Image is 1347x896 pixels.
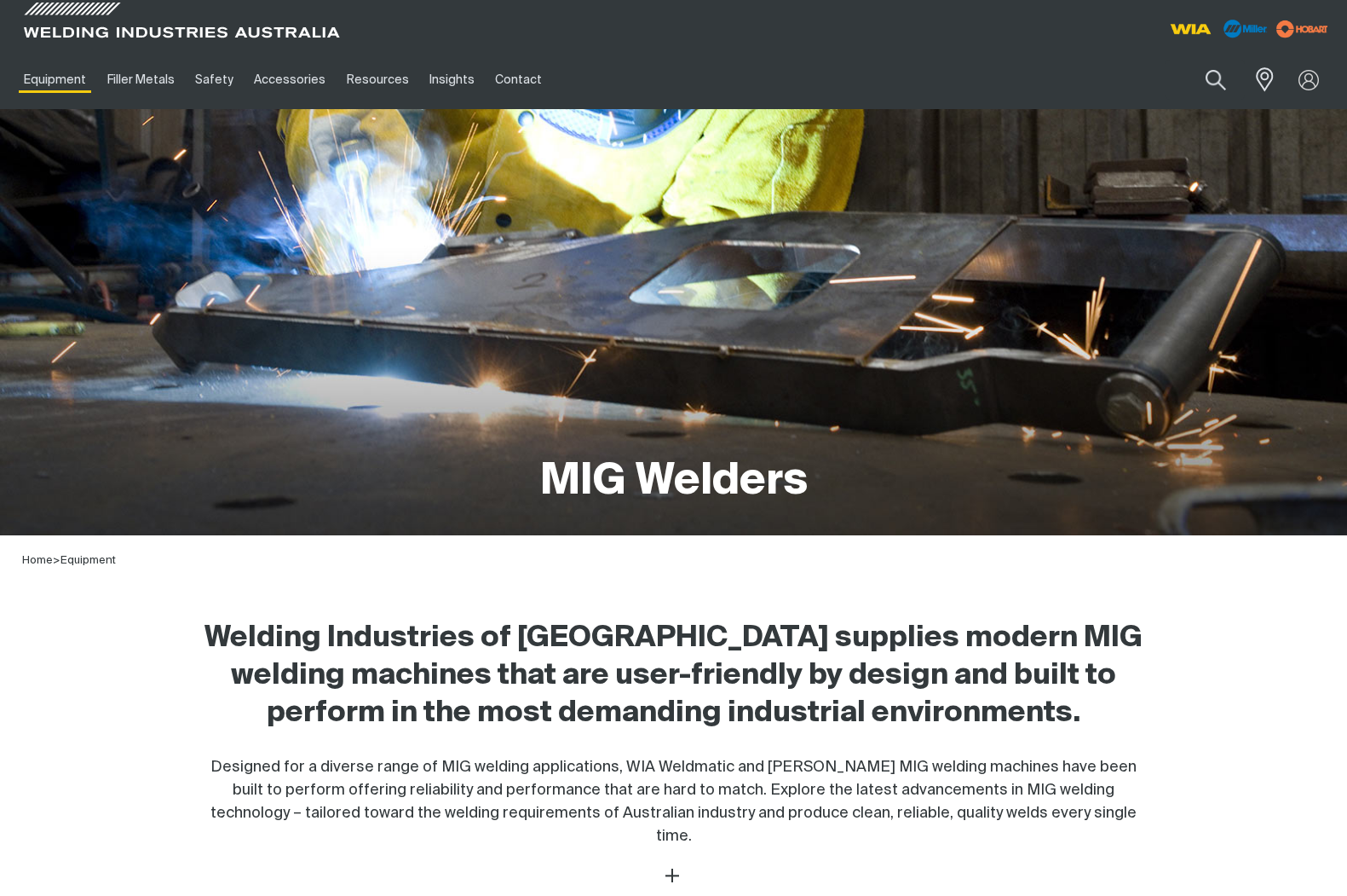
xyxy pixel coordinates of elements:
[419,50,485,109] a: Insights
[1187,60,1245,100] button: Search products
[244,50,336,109] a: Accessories
[540,454,808,510] h1: MIG Welders
[1166,60,1245,100] input: Product name or item number...
[14,50,1004,109] nav: Main
[210,760,1137,844] span: Designed for a diverse range of MIG welding applications, WIA Weldmatic and [PERSON_NAME] MIG wel...
[22,555,53,566] a: Home
[1271,16,1333,42] img: miller
[337,50,419,109] a: Resources
[485,50,552,109] a: Contact
[185,50,244,109] a: Safety
[14,50,96,109] a: Equipment
[53,555,60,566] span: >
[201,620,1146,732] h2: Welding Industries of [GEOGRAPHIC_DATA] supplies modern MIG welding machines that are user-friend...
[96,50,184,109] a: Filler Metals
[60,555,116,566] a: Equipment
